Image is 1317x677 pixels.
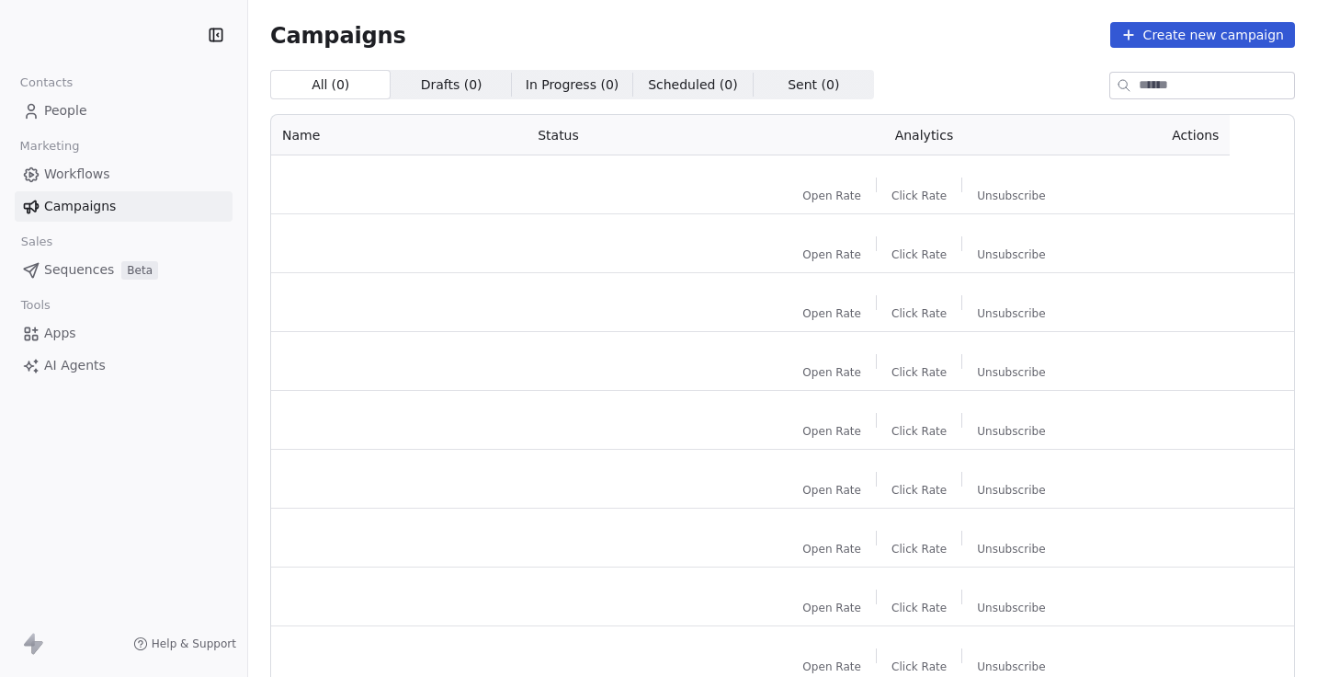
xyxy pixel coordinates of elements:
[977,660,1045,674] span: Unsubscribe
[977,424,1045,439] span: Unsubscribe
[802,306,861,321] span: Open Rate
[802,365,861,380] span: Open Rate
[977,365,1045,380] span: Unsubscribe
[44,260,114,280] span: Sequences
[421,75,483,95] span: Drafts ( 0 )
[15,159,233,189] a: Workflows
[271,115,527,155] th: Name
[15,191,233,222] a: Campaigns
[891,542,947,557] span: Click Rate
[152,637,236,651] span: Help & Support
[977,189,1045,203] span: Unsubscribe
[44,101,87,120] span: People
[891,365,947,380] span: Click Rate
[802,247,861,262] span: Open Rate
[977,601,1045,615] span: Unsubscribe
[133,637,236,651] a: Help & Support
[270,22,406,48] span: Campaigns
[802,424,861,439] span: Open Rate
[15,255,233,285] a: SequencesBeta
[13,292,58,319] span: Tools
[802,189,861,203] span: Open Rate
[527,115,759,155] th: Status
[760,115,1089,155] th: Analytics
[12,69,81,97] span: Contacts
[788,75,839,95] span: Sent ( 0 )
[1088,115,1230,155] th: Actions
[802,601,861,615] span: Open Rate
[44,165,110,184] span: Workflows
[15,318,233,349] a: Apps
[891,189,947,203] span: Click Rate
[802,660,861,674] span: Open Rate
[1110,22,1295,48] button: Create new campaign
[977,483,1045,498] span: Unsubscribe
[15,350,233,381] a: AI Agents
[15,96,233,126] a: People
[891,483,947,498] span: Click Rate
[12,132,87,160] span: Marketing
[977,306,1045,321] span: Unsubscribe
[891,306,947,321] span: Click Rate
[802,542,861,557] span: Open Rate
[44,324,76,343] span: Apps
[121,261,158,280] span: Beta
[648,75,738,95] span: Scheduled ( 0 )
[977,542,1045,557] span: Unsubscribe
[44,197,116,216] span: Campaigns
[13,228,61,256] span: Sales
[526,75,619,95] span: In Progress ( 0 )
[44,356,106,375] span: AI Agents
[802,483,861,498] span: Open Rate
[977,247,1045,262] span: Unsubscribe
[891,660,947,674] span: Click Rate
[891,424,947,439] span: Click Rate
[891,601,947,615] span: Click Rate
[891,247,947,262] span: Click Rate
